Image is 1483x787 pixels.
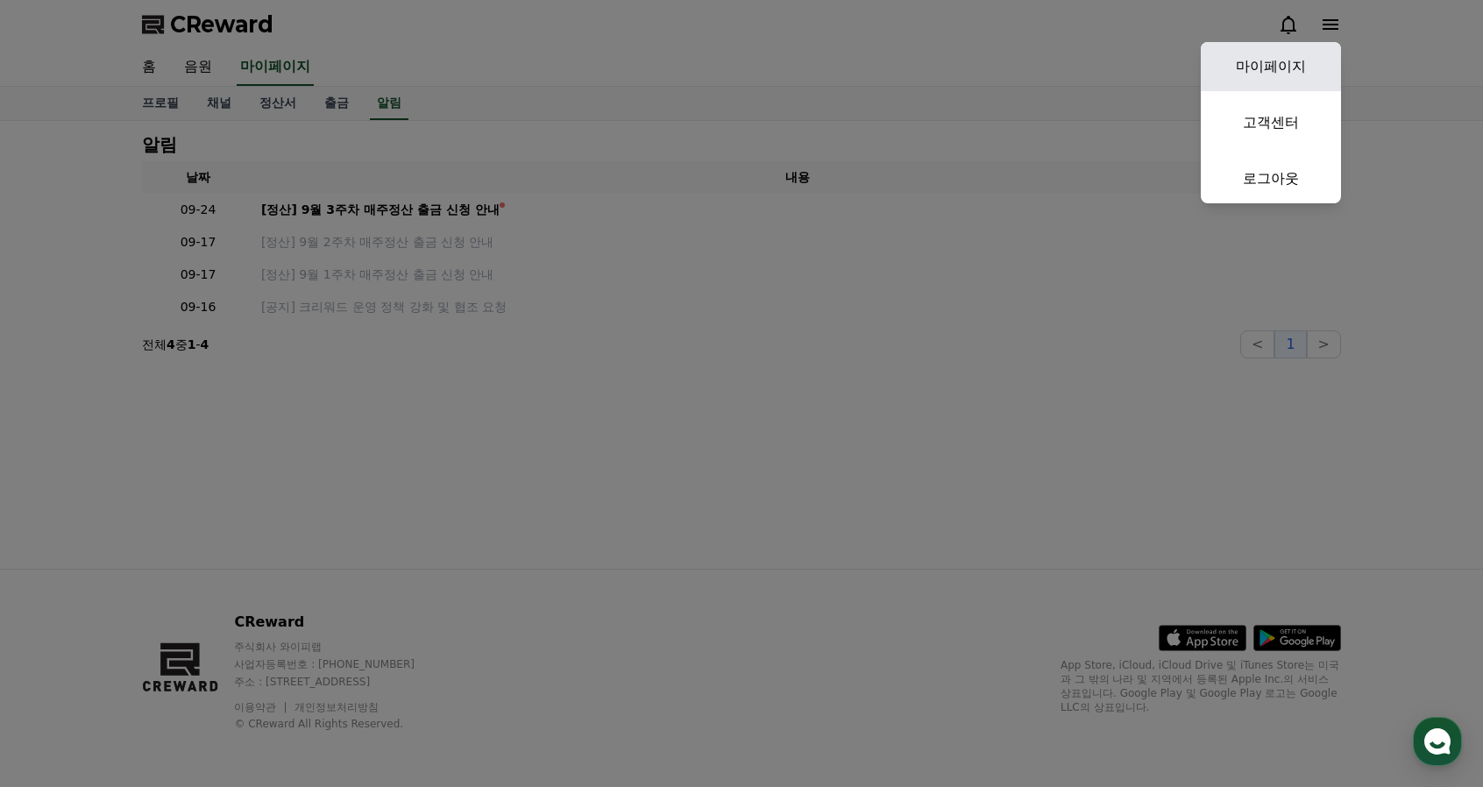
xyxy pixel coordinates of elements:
span: 설정 [271,582,292,596]
button: 마이페이지 고객센터 로그아웃 [1201,42,1341,203]
span: 홈 [55,582,66,596]
a: 홈 [5,556,116,599]
a: 고객센터 [1201,98,1341,147]
span: 대화 [160,583,181,597]
a: 마이페이지 [1201,42,1341,91]
a: 로그아웃 [1201,154,1341,203]
a: 대화 [116,556,226,599]
a: 설정 [226,556,337,599]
